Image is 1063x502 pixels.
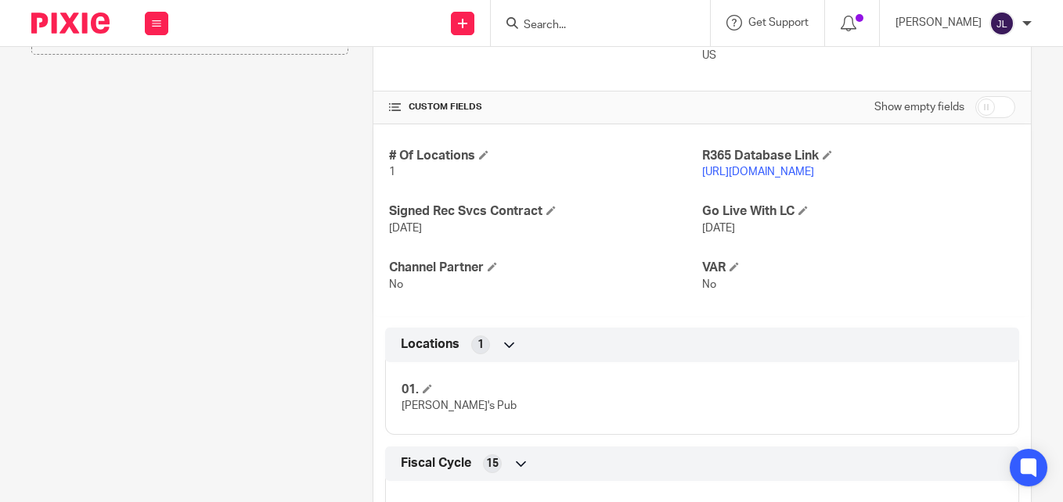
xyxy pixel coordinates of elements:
[389,101,702,113] h4: CUSTOM FIELDS
[486,456,499,472] span: 15
[702,260,1015,276] h4: VAR
[748,17,809,28] span: Get Support
[402,400,517,411] span: [PERSON_NAME]'s Pub
[702,167,814,177] a: [URL][DOMAIN_NAME]
[389,203,702,220] h4: Signed Rec Svcs Contract
[522,19,663,33] input: Search
[389,148,702,164] h4: # Of Locations
[874,99,964,115] label: Show empty fields
[31,13,110,34] img: Pixie
[702,48,1015,63] p: US
[401,455,471,472] span: Fiscal Cycle
[389,279,403,290] span: No
[389,223,422,234] span: [DATE]
[389,260,702,276] h4: Channel Partner
[895,15,982,30] p: [PERSON_NAME]
[702,279,716,290] span: No
[989,11,1014,36] img: svg%3E
[702,203,1015,220] h4: Go Live With LC
[401,336,459,353] span: Locations
[389,167,395,177] span: 1
[402,382,702,398] h4: 01.
[702,223,735,234] span: [DATE]
[702,148,1015,164] h4: R365 Database Link
[477,337,484,353] span: 1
